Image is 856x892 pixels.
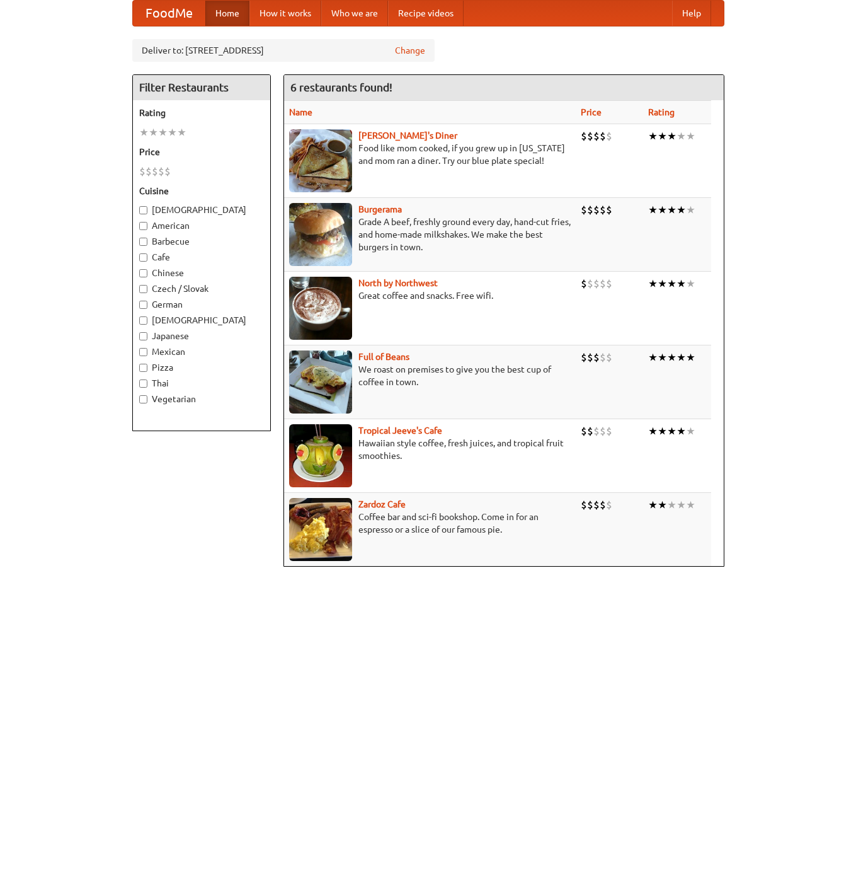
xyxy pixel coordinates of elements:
[158,165,164,178] li: $
[139,364,147,372] input: Pizza
[587,129,593,143] li: $
[139,185,264,197] h5: Cuisine
[648,277,658,291] li: ★
[139,107,264,119] h5: Rating
[587,203,593,217] li: $
[139,282,264,295] label: Czech / Slovak
[667,350,676,364] li: ★
[249,1,321,26] a: How it works
[139,206,147,214] input: [DEMOGRAPHIC_DATA]
[358,204,402,214] a: Burgerama
[667,424,676,438] li: ★
[606,350,612,364] li: $
[686,129,695,143] li: ★
[139,204,264,216] label: [DEMOGRAPHIC_DATA]
[358,499,406,509] a: Zardoz Cafe
[164,165,171,178] li: $
[600,424,606,438] li: $
[686,424,695,438] li: ★
[358,426,442,436] a: Tropical Jeeve's Cafe
[358,278,438,288] a: North by Northwest
[658,350,667,364] li: ★
[289,277,352,340] img: north.jpg
[358,352,409,362] b: Full of Beans
[139,238,147,246] input: Barbecue
[648,350,658,364] li: ★
[606,424,612,438] li: $
[581,107,602,117] a: Price
[139,345,264,358] label: Mexican
[139,393,264,405] label: Vegetarian
[289,129,352,192] img: sallys.jpg
[358,130,457,141] a: [PERSON_NAME]'s Diner
[139,330,264,342] label: Japanese
[676,203,686,217] li: ★
[321,1,388,26] a: Who we are
[686,203,695,217] li: ★
[146,165,152,178] li: $
[676,350,686,364] li: ★
[152,165,158,178] li: $
[686,498,695,512] li: ★
[289,289,571,302] p: Great coffee and snacks. Free wifi.
[139,377,264,390] label: Thai
[606,203,612,217] li: $
[676,424,686,438] li: ★
[658,277,667,291] li: ★
[289,424,352,487] img: jeeves.jpg
[289,107,312,117] a: Name
[289,203,352,266] img: burgerama.jpg
[139,269,147,277] input: Chinese
[139,348,147,356] input: Mexican
[177,125,186,139] li: ★
[593,350,600,364] li: $
[587,350,593,364] li: $
[158,125,168,139] li: ★
[139,285,147,293] input: Czech / Slovak
[132,39,435,62] div: Deliver to: [STREET_ADDRESS]
[593,498,600,512] li: $
[593,203,600,217] li: $
[139,298,264,311] label: German
[139,146,264,158] h5: Price
[133,1,205,26] a: FoodMe
[289,350,352,414] img: beans.jpg
[289,363,571,388] p: We roast on premises to give you the best cup of coffee in town.
[139,267,264,279] label: Chinese
[139,301,147,309] input: German
[139,251,264,264] label: Cafe
[139,361,264,374] label: Pizza
[289,437,571,462] p: Hawaiian style coffee, fresh juices, and tropical fruit smoothies.
[289,511,571,536] p: Coffee bar and sci-fi bookshop. Come in for an espresso or a slice of our famous pie.
[658,498,667,512] li: ★
[205,1,249,26] a: Home
[581,277,587,291] li: $
[139,165,146,178] li: $
[139,253,147,262] input: Cafe
[667,129,676,143] li: ★
[648,129,658,143] li: ★
[606,498,612,512] li: $
[648,424,658,438] li: ★
[139,379,147,388] input: Thai
[581,424,587,438] li: $
[676,277,686,291] li: ★
[600,129,606,143] li: $
[139,235,264,248] label: Barbecue
[672,1,711,26] a: Help
[686,277,695,291] li: ★
[667,277,676,291] li: ★
[587,277,593,291] li: $
[593,277,600,291] li: $
[290,81,392,93] ng-pluralize: 6 restaurants found!
[606,277,612,291] li: $
[139,316,147,325] input: [DEMOGRAPHIC_DATA]
[587,424,593,438] li: $
[587,498,593,512] li: $
[600,498,606,512] li: $
[676,129,686,143] li: ★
